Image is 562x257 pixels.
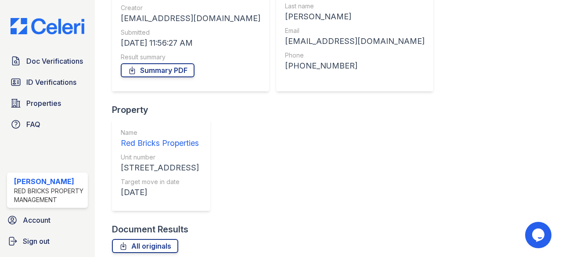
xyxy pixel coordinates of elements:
img: CE_Logo_Blue-a8612792a0a2168367f1c8372b55b34899dd931a85d93a1a3d3e32e68fde9ad4.png [4,18,91,35]
div: [EMAIL_ADDRESS][DOMAIN_NAME] [121,12,260,25]
a: Sign out [4,232,91,250]
div: Phone [285,51,425,60]
span: Account [23,215,50,225]
a: Name Red Bricks Properties [121,128,199,149]
iframe: chat widget [525,222,553,248]
div: [PERSON_NAME] [285,11,425,23]
span: Doc Verifications [26,56,83,66]
a: FAQ [7,116,88,133]
a: All originals [112,239,178,253]
span: ID Verifications [26,77,76,87]
div: Creator [121,4,260,12]
div: Red Bricks Properties [121,137,199,149]
div: Last name [285,2,425,11]
div: [EMAIL_ADDRESS][DOMAIN_NAME] [285,35,425,47]
a: Doc Verifications [7,52,88,70]
div: [DATE] [121,186,199,199]
div: Submitted [121,28,260,37]
div: Document Results [112,223,188,235]
a: ID Verifications [7,73,88,91]
div: [DATE] 11:56:27 AM [121,37,260,49]
div: [PHONE_NUMBER] [285,60,425,72]
div: Target move in date [121,177,199,186]
div: Result summary [121,53,260,62]
span: FAQ [26,119,40,130]
div: Name [121,128,199,137]
a: Properties [7,94,88,112]
div: Email [285,26,425,35]
span: Properties [26,98,61,109]
div: Property [112,104,217,116]
div: [STREET_ADDRESS] [121,162,199,174]
span: Sign out [23,236,50,246]
div: Unit number [121,153,199,162]
div: Red Bricks Property Management [14,187,84,204]
a: Summary PDF [121,63,195,77]
a: Account [4,211,91,229]
div: [PERSON_NAME] [14,176,84,187]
